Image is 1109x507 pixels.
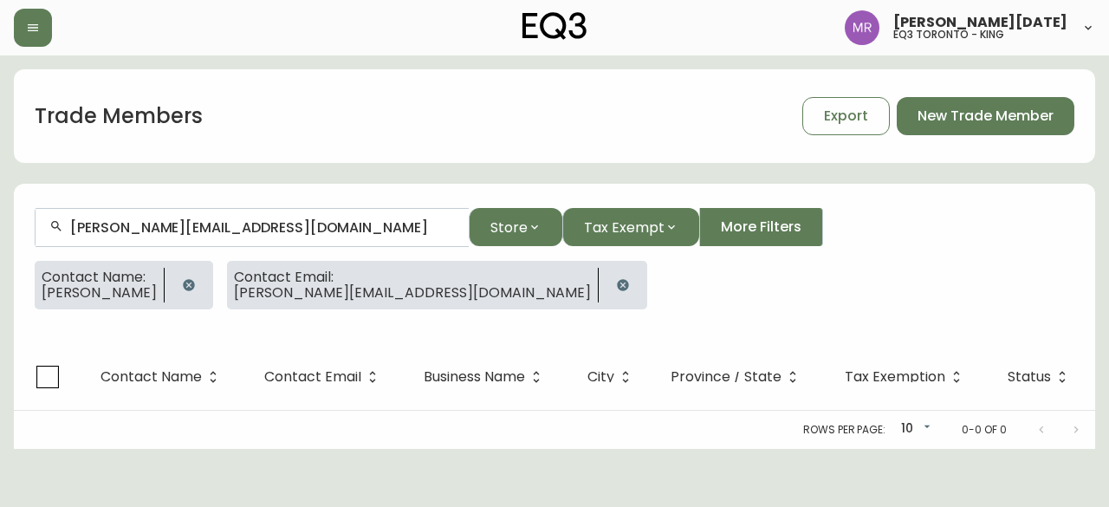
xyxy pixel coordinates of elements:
[721,218,801,237] span: More Filters
[845,10,879,45] img: 433a7fc21d7050a523c0a08e44de74d9
[845,369,968,385] span: Tax Exemption
[897,97,1074,135] button: New Trade Member
[802,97,890,135] button: Export
[35,101,203,131] h1: Trade Members
[671,369,804,385] span: Province / State
[962,422,1007,438] p: 0-0 of 0
[671,372,781,382] span: Province / State
[584,217,665,238] span: Tax Exempt
[803,422,885,438] p: Rows per page:
[490,217,528,238] span: Store
[699,208,823,246] button: More Filters
[824,107,868,126] span: Export
[587,372,614,382] span: City
[424,369,548,385] span: Business Name
[70,219,455,236] input: Search
[234,285,591,301] span: [PERSON_NAME][EMAIL_ADDRESS][DOMAIN_NAME]
[42,285,157,301] span: [PERSON_NAME]
[845,372,945,382] span: Tax Exemption
[562,208,699,246] button: Tax Exempt
[1008,369,1073,385] span: Status
[234,270,591,285] span: Contact Email:
[1008,372,1051,382] span: Status
[893,29,1004,40] h5: eq3 toronto - king
[892,415,934,444] div: 10
[101,372,202,382] span: Contact Name
[893,16,1067,29] span: [PERSON_NAME][DATE]
[101,369,224,385] span: Contact Name
[424,372,525,382] span: Business Name
[918,107,1054,126] span: New Trade Member
[587,369,637,385] span: City
[264,372,361,382] span: Contact Email
[469,208,562,246] button: Store
[42,270,157,285] span: Contact Name:
[264,369,384,385] span: Contact Email
[522,12,587,40] img: logo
